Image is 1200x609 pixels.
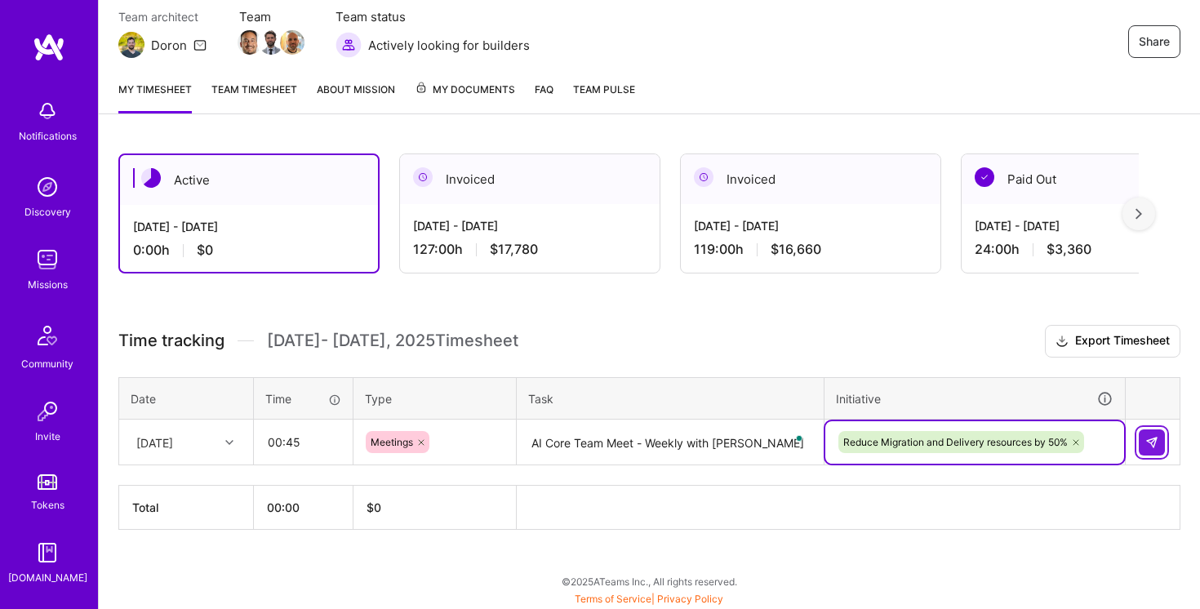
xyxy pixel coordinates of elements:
[336,32,362,58] img: Actively looking for builders
[657,593,723,605] a: Privacy Policy
[1056,333,1069,350] i: icon Download
[1145,436,1158,449] img: Submit
[575,593,723,605] span: |
[975,167,994,187] img: Paid Out
[8,569,87,586] div: [DOMAIN_NAME]
[836,389,1113,408] div: Initiative
[119,486,254,530] th: Total
[694,167,713,187] img: Invoiced
[259,30,283,55] img: Team Member Avatar
[575,593,651,605] a: Terms of Service
[413,241,647,258] div: 127:00 h
[38,474,57,490] img: tokens
[415,81,515,99] span: My Documents
[573,83,635,96] span: Team Pulse
[21,355,73,372] div: Community
[33,33,65,62] img: logo
[535,81,553,113] a: FAQ
[211,81,297,113] a: Team timesheet
[31,95,64,127] img: bell
[98,561,1200,602] div: © 2025 ATeams Inc., All rights reserved.
[573,81,635,113] a: Team Pulse
[118,331,224,351] span: Time tracking
[1128,25,1180,58] button: Share
[265,390,341,407] div: Time
[353,377,517,420] th: Type
[118,32,144,58] img: Team Architect
[136,433,173,451] div: [DATE]
[336,8,530,25] span: Team status
[771,241,821,258] span: $16,660
[193,38,207,51] i: icon Mail
[31,496,64,513] div: Tokens
[413,167,433,187] img: Invoiced
[35,428,60,445] div: Invite
[254,486,353,530] th: 00:00
[225,438,233,447] i: icon Chevron
[1136,208,1142,220] img: right
[371,436,413,448] span: Meetings
[19,127,77,144] div: Notifications
[255,420,352,464] input: HH:MM
[413,217,647,234] div: [DATE] - [DATE]
[133,242,365,259] div: 0:00 h
[280,30,304,55] img: Team Member Avatar
[681,154,940,204] div: Invoiced
[282,29,303,56] a: Team Member Avatar
[694,241,927,258] div: 119:00 h
[133,218,365,235] div: [DATE] - [DATE]
[238,30,262,55] img: Team Member Avatar
[400,154,660,204] div: Invoiced
[490,241,538,258] span: $17,780
[120,155,378,205] div: Active
[267,331,518,351] span: [DATE] - [DATE] , 2025 Timesheet
[31,171,64,203] img: discovery
[31,395,64,428] img: Invite
[197,242,213,259] span: $0
[119,377,254,420] th: Date
[517,377,824,420] th: Task
[28,316,67,355] img: Community
[1139,33,1170,50] span: Share
[368,37,530,54] span: Actively looking for builders
[415,81,515,113] a: My Documents
[31,536,64,569] img: guide book
[31,243,64,276] img: teamwork
[239,8,303,25] span: Team
[239,29,260,56] a: Team Member Avatar
[118,8,207,25] span: Team architect
[694,217,927,234] div: [DATE] - [DATE]
[260,29,282,56] a: Team Member Avatar
[1139,429,1167,456] div: null
[118,81,192,113] a: My timesheet
[1045,325,1180,358] button: Export Timesheet
[1047,241,1091,258] span: $3,360
[28,276,68,293] div: Missions
[317,81,395,113] a: About Mission
[141,168,161,188] img: Active
[24,203,71,220] div: Discovery
[367,500,381,514] span: $ 0
[151,37,187,54] div: Doron
[843,436,1068,448] span: Reduce Migration and Delivery resources by 50%
[518,421,822,465] textarea: To enrich screen reader interactions, please activate Accessibility in Grammarly extension settings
